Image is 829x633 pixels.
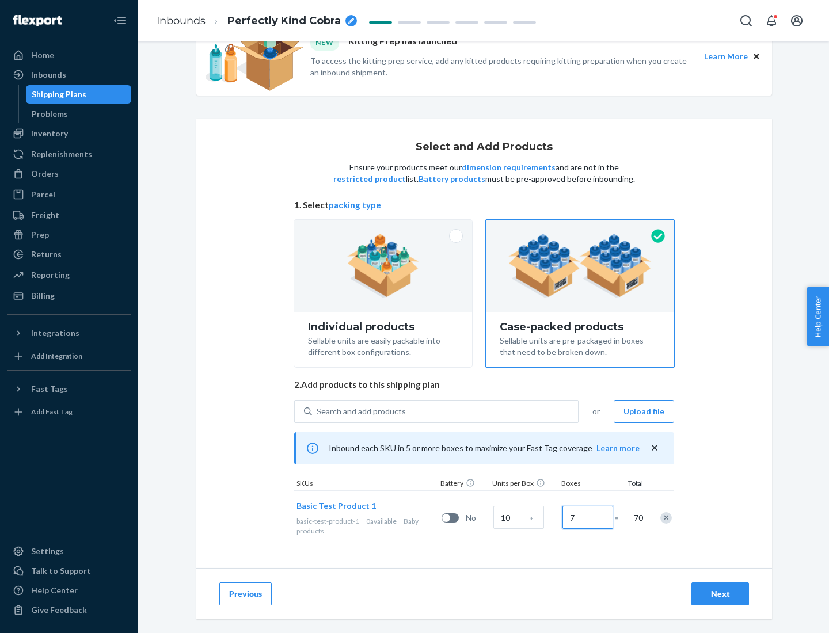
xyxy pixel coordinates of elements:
[31,290,55,302] div: Billing
[296,500,376,512] button: Basic Test Product 1
[7,347,131,365] a: Add Integration
[333,173,406,185] button: restricted product
[329,199,381,211] button: packing type
[348,35,457,50] p: Kitting Prep has launched
[32,108,68,120] div: Problems
[13,15,62,26] img: Flexport logo
[308,321,458,333] div: Individual products
[660,512,672,524] div: Remove Item
[31,128,68,139] div: Inventory
[508,234,652,298] img: case-pack.59cecea509d18c883b923b81aeac6d0b.png
[559,478,617,490] div: Boxes
[31,189,55,200] div: Parcel
[785,9,808,32] button: Open account menu
[7,380,131,398] button: Fast Tags
[108,9,131,32] button: Close Navigation
[7,226,131,244] a: Prep
[31,249,62,260] div: Returns
[7,165,131,183] a: Orders
[32,89,86,100] div: Shipping Plans
[332,162,636,185] p: Ensure your products meet our and are not in the list. must be pre-approved before inbounding.
[500,321,660,333] div: Case-packed products
[7,581,131,600] a: Help Center
[614,512,626,524] span: =
[31,327,79,339] div: Integrations
[807,287,829,346] button: Help Center
[500,333,660,358] div: Sellable units are pre-packaged in boxes that need to be broken down.
[31,407,73,417] div: Add Fast Tag
[704,50,748,63] button: Learn More
[157,14,206,27] a: Inbounds
[7,66,131,84] a: Inbounds
[31,269,70,281] div: Reporting
[310,35,339,50] div: NEW
[7,185,131,204] a: Parcel
[294,478,438,490] div: SKUs
[296,516,437,536] div: Baby products
[750,50,763,63] button: Close
[438,478,490,490] div: Battery
[649,442,660,454] button: close
[419,173,485,185] button: Battery products
[7,403,131,421] a: Add Fast Tag
[7,601,131,619] button: Give Feedback
[31,49,54,61] div: Home
[31,69,66,81] div: Inbounds
[735,9,758,32] button: Open Search Box
[7,206,131,224] a: Freight
[31,565,91,577] div: Talk to Support
[310,55,694,78] p: To access the kitting prep service, add any kitted products requiring kitting preparation when yo...
[31,148,92,160] div: Replenishments
[596,443,640,454] button: Learn more
[462,162,556,173] button: dimension requirements
[26,105,132,123] a: Problems
[7,324,131,342] button: Integrations
[7,145,131,163] a: Replenishments
[7,245,131,264] a: Returns
[7,287,131,305] a: Billing
[31,546,64,557] div: Settings
[31,168,59,180] div: Orders
[347,234,419,298] img: individual-pack.facf35554cb0f1810c75b2bd6df2d64e.png
[366,517,397,525] span: 0 available
[147,4,366,38] ol: breadcrumbs
[562,506,613,529] input: Number of boxes
[294,432,674,464] div: Inbound each SKU in 5 or more boxes to maximize your Fast Tag coverage
[296,517,359,525] span: basic-test-product-1
[31,585,78,596] div: Help Center
[7,542,131,560] a: Settings
[691,582,749,605] button: Next
[490,478,559,490] div: Units per Box
[592,406,600,417] span: or
[7,562,131,580] a: Talk to Support
[31,209,59,221] div: Freight
[493,506,544,529] input: Case Quantity
[294,379,674,391] span: 2. Add products to this shipping plan
[416,142,553,153] h1: Select and Add Products
[7,124,131,143] a: Inventory
[614,400,674,423] button: Upload file
[296,501,376,510] span: Basic Test Product 1
[31,229,49,241] div: Prep
[308,333,458,358] div: Sellable units are easily packable into different box configurations.
[31,604,87,616] div: Give Feedback
[7,46,131,64] a: Home
[31,383,68,395] div: Fast Tags
[466,512,489,524] span: No
[26,85,132,104] a: Shipping Plans
[294,199,674,211] span: 1. Select
[31,351,82,361] div: Add Integration
[701,588,739,600] div: Next
[227,14,341,29] span: Perfectly Kind Cobra
[219,582,272,605] button: Previous
[760,9,783,32] button: Open notifications
[7,266,131,284] a: Reporting
[632,512,643,524] span: 70
[317,406,406,417] div: Search and add products
[617,478,645,490] div: Total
